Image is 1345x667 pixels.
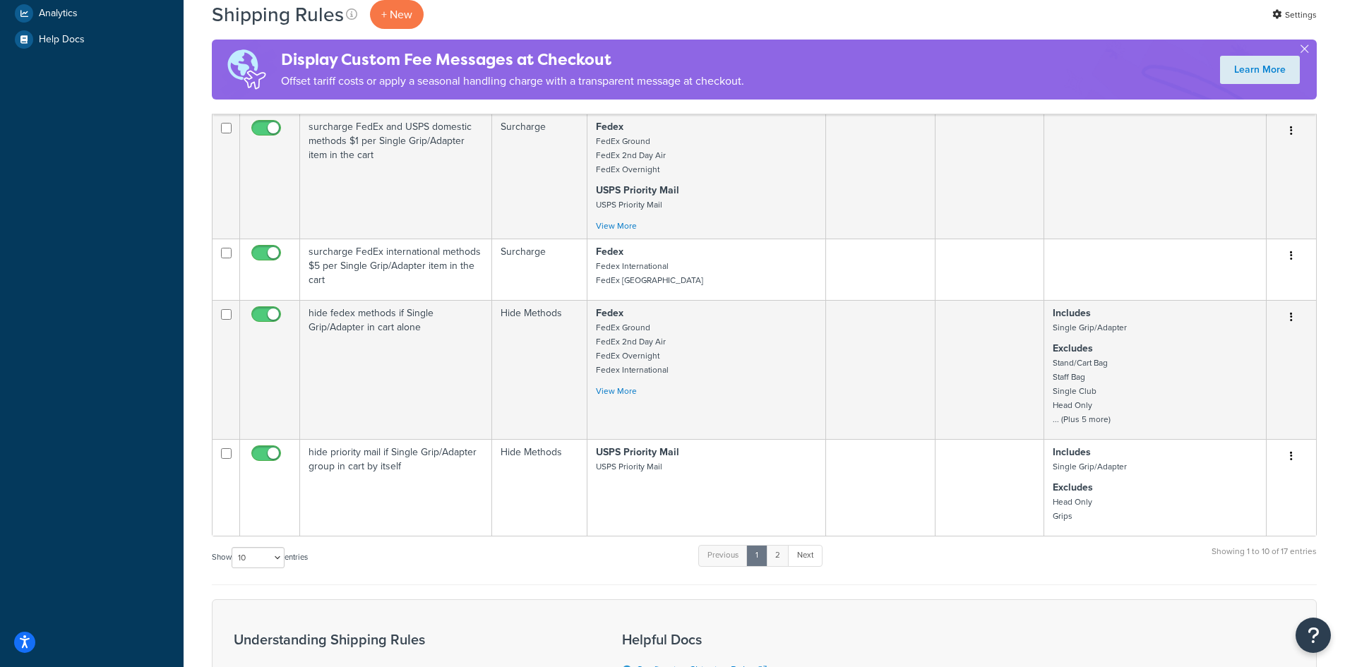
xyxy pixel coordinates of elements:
img: duties-banner-06bc72dcb5fe05cb3f9472aba00be2ae8eb53ab6f0d8bb03d382ba314ac3c341.png [212,40,281,100]
small: USPS Priority Mail [596,198,662,211]
strong: Includes [1053,306,1091,320]
td: hide fedex methods if Single Grip/Adapter in cart alone [300,300,492,439]
td: Hide Methods [492,439,587,536]
td: surcharge FedEx and USPS domestic methods $1 per Single Grip/Adapter item in the cart [300,114,492,239]
strong: Excludes [1053,341,1093,356]
small: Single Grip/Adapter [1053,321,1127,334]
span: Help Docs [39,34,85,46]
p: Offset tariff costs or apply a seasonal handling charge with a transparent message at checkout. [281,71,744,91]
small: FedEx Ground FedEx 2nd Day Air FedEx Overnight Fedex International [596,321,669,376]
select: Showentries [232,547,285,568]
label: Show entries [212,547,308,568]
strong: USPS Priority Mail [596,445,679,459]
td: surcharge FedEx international methods $5 per Single Grip/Adapter item in the cart [300,239,492,300]
small: USPS Priority Mail [596,460,662,473]
a: 1 [746,545,767,566]
small: Stand/Cart Bag Staff Bag Single Club Head Only ... (Plus 5 more) [1053,356,1111,426]
a: Previous [698,545,748,566]
td: Surcharge [492,239,587,300]
strong: Fedex [596,306,623,320]
small: Head Only Grips [1053,495,1092,522]
button: Open Resource Center [1296,618,1331,653]
a: 2 [766,545,789,566]
h3: Helpful Docs [622,632,854,647]
td: Hide Methods [492,300,587,439]
span: Analytics [39,8,78,20]
a: Help Docs [11,27,173,52]
strong: Fedex [596,119,623,134]
a: View More [596,385,637,397]
h4: Display Custom Fee Messages at Checkout [281,48,744,71]
a: View More [596,220,637,232]
a: Learn More [1220,56,1300,84]
a: Next [788,545,823,566]
small: Fedex International FedEx [GEOGRAPHIC_DATA] [596,260,703,287]
h1: Shipping Rules [212,1,344,28]
td: Surcharge [492,114,587,239]
td: hide priority mail if Single Grip/Adapter group in cart by itself [300,439,492,536]
h3: Understanding Shipping Rules [234,632,587,647]
a: Analytics [11,1,173,26]
small: Single Grip/Adapter [1053,460,1127,473]
div: Showing 1 to 10 of 17 entries [1212,543,1317,574]
strong: Includes [1053,445,1091,459]
small: FedEx Ground FedEx 2nd Day Air FedEx Overnight [596,135,666,176]
strong: USPS Priority Mail [596,183,679,198]
a: Settings [1272,5,1317,25]
strong: Excludes [1053,480,1093,495]
strong: Fedex [596,244,623,259]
